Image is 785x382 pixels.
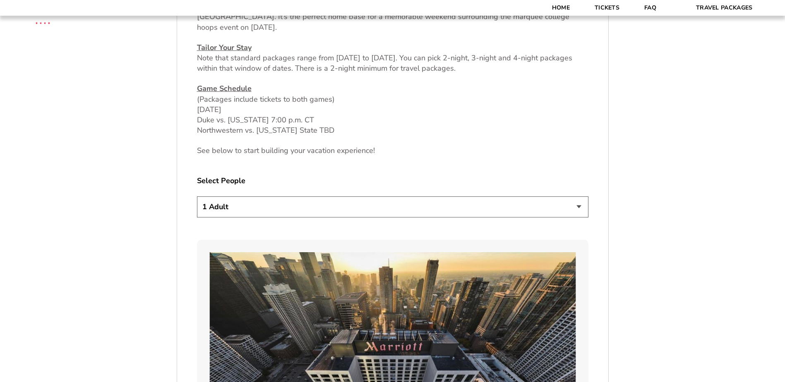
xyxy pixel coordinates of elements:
img: CBS Sports Thanksgiving Classic [25,4,61,40]
u: Game Schedule [197,84,252,93]
span: See below to start building your vacation experience! [197,146,375,155]
p: (Packages include tickets to both games) [DATE] Duke vs. [US_STATE] 7:00 p.m. CT Northwestern vs.... [197,84,588,136]
p: Note that standard packages range from [DATE] to [DATE]. You can pick 2-night, 3-night and 4-nigh... [197,43,588,74]
u: Tailor Your Stay [197,43,252,53]
label: Select People [197,176,588,186]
